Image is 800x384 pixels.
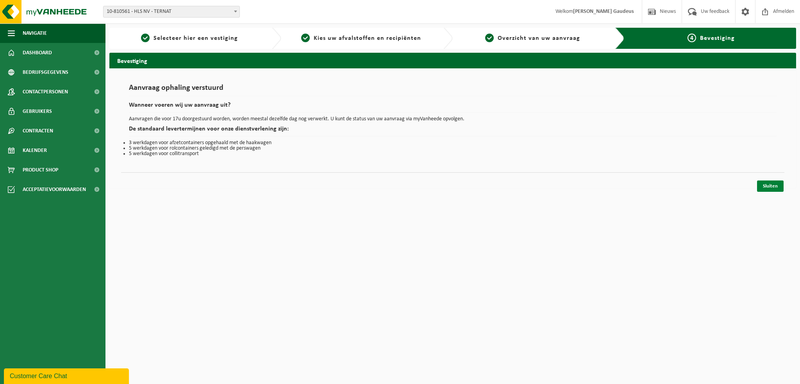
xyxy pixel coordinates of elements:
[129,146,777,151] li: 5 werkdagen voor rolcontainers geledigd met de perswagen
[129,140,777,146] li: 3 werkdagen voor afzetcontainers opgehaald met de haakwagen
[129,84,777,96] h1: Aanvraag ophaling verstuurd
[23,180,86,199] span: Acceptatievoorwaarden
[113,34,266,43] a: 1Selecteer hier een vestiging
[129,126,777,136] h2: De standaard levertermijnen voor onze dienstverlening zijn:
[700,35,735,41] span: Bevestiging
[687,34,696,42] span: 4
[109,53,796,68] h2: Bevestiging
[285,34,437,43] a: 2Kies uw afvalstoffen en recipiënten
[23,82,68,102] span: Contactpersonen
[314,35,421,41] span: Kies uw afvalstoffen en recipiënten
[573,9,634,14] strong: [PERSON_NAME] Gaudeus
[129,151,777,157] li: 5 werkdagen voor collitransport
[23,121,53,141] span: Contracten
[23,23,47,43] span: Navigatie
[129,116,777,122] p: Aanvragen die voor 17u doorgestuurd worden, worden meestal dezelfde dag nog verwerkt. U kunt de s...
[23,141,47,160] span: Kalender
[757,180,784,192] a: Sluiten
[103,6,240,18] span: 10-810561 - HLS NV - TERNAT
[485,34,494,42] span: 3
[4,367,130,384] iframe: chat widget
[23,43,52,63] span: Dashboard
[23,102,52,121] span: Gebruikers
[104,6,239,17] span: 10-810561 - HLS NV - TERNAT
[457,34,609,43] a: 3Overzicht van uw aanvraag
[23,160,58,180] span: Product Shop
[129,102,777,113] h2: Wanneer voeren wij uw aanvraag uit?
[23,63,68,82] span: Bedrijfsgegevens
[154,35,238,41] span: Selecteer hier een vestiging
[498,35,580,41] span: Overzicht van uw aanvraag
[301,34,310,42] span: 2
[141,34,150,42] span: 1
